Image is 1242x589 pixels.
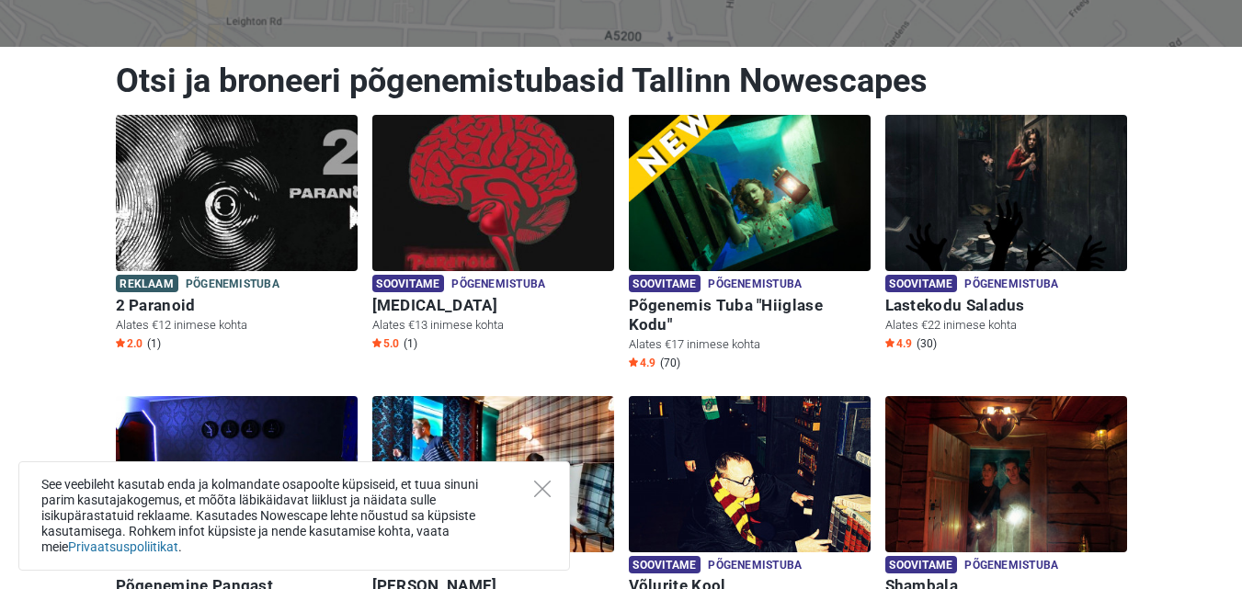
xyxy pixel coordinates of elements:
img: Põgenemis Tuba "Hiiglase Kodu" [629,115,871,271]
span: Põgenemistuba [964,556,1058,576]
span: (30) [917,336,937,351]
img: Põgenemine Pangast [116,396,358,552]
p: Alates €13 inimese kohta [372,317,614,334]
a: Privaatsuspoliitikat [68,539,178,554]
p: Alates €17 inimese kohta [629,336,871,353]
h6: Põgenemis Tuba "Hiiglase Kodu" [629,296,871,334]
img: Paranoia [372,115,614,271]
span: 4.9 [629,356,655,370]
h1: Otsi ja broneeri põgenemistubasid Tallinn Nowescapes [116,61,1127,101]
a: Põgenemis Tuba "Hiiglase Kodu" Soovitame Põgenemistuba Põgenemis Tuba "Hiiglase Kodu" Alates €17 ... [629,115,871,374]
img: Star [116,338,125,347]
span: (70) [660,356,680,370]
img: Star [372,338,382,347]
span: Põgenemistuba [964,275,1058,295]
p: Alates €22 inimese kohta [885,317,1127,334]
span: Soovitame [885,275,958,292]
div: See veebileht kasutab enda ja kolmandate osapoolte küpsiseid, et tuua sinuni parim kasutajakogemu... [18,461,570,571]
span: (1) [147,336,161,351]
span: Põgenemistuba [708,275,802,295]
img: Star [629,357,638,367]
span: 2.0 [116,336,142,351]
p: Alates €12 inimese kohta [116,317,358,334]
img: 2 Paranoid [116,115,358,271]
img: Star [885,338,894,347]
h6: 2 Paranoid [116,296,358,315]
span: (1) [404,336,417,351]
span: Soovitame [885,556,958,573]
button: Close [534,481,551,497]
span: 5.0 [372,336,399,351]
span: Soovitame [629,275,701,292]
span: Põgenemistuba [186,275,279,295]
span: Põgenemistuba [708,556,802,576]
img: Sherlock Holmes [372,396,614,552]
span: Soovitame [372,275,445,292]
h6: Lastekodu Saladus [885,296,1127,315]
img: Lastekodu Saladus [885,115,1127,271]
a: Paranoia Soovitame Põgenemistuba [MEDICAL_DATA] Alates €13 inimese kohta Star5.0 (1) [372,115,614,355]
span: 4.9 [885,336,912,351]
img: Shambala [885,396,1127,552]
span: Reklaam [116,275,178,292]
span: Põgenemistuba [451,275,545,295]
a: 2 Paranoid Reklaam Põgenemistuba 2 Paranoid Alates €12 inimese kohta Star2.0 (1) [116,115,358,355]
h6: [MEDICAL_DATA] [372,296,614,315]
a: Lastekodu Saladus Soovitame Põgenemistuba Lastekodu Saladus Alates €22 inimese kohta Star4.9 (30) [885,115,1127,355]
img: Võlurite Kool [629,396,871,552]
span: Soovitame [629,556,701,573]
